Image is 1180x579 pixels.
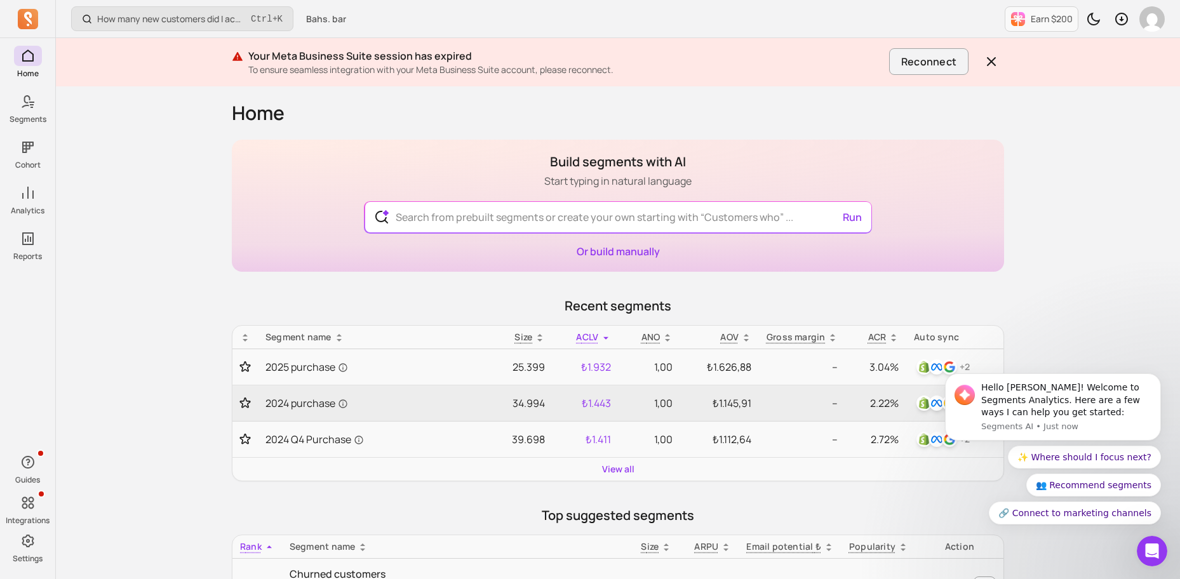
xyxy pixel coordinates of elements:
[849,540,895,553] p: Popularity
[838,204,867,230] button: Run
[641,331,660,343] span: ANO
[626,432,673,447] p: 1,00
[1081,6,1106,32] button: Toggle dark mode
[15,160,41,170] p: Cohort
[688,432,751,447] p: ₺1.112,64
[71,6,293,31] button: How many new customers did I acquire this period?Ctrl+K
[560,396,611,411] p: ₺1.443
[1137,536,1167,566] iframe: Intercom live chat
[626,359,673,375] p: 1,00
[1005,6,1078,32] button: Earn $200
[97,13,246,25] p: How many new customers did I acquire this period?
[767,331,826,343] p: Gross margin
[14,449,42,488] button: Guides
[497,396,545,411] p: 34.994
[868,331,887,343] p: ACR
[889,48,969,75] button: Reconnect
[914,331,996,343] div: Auto sync
[1139,6,1165,32] img: avatar
[265,359,481,375] a: 2025 purchase
[251,13,272,25] kbd: Ctrl
[916,396,932,411] img: shopify_customer_tag
[576,331,598,343] span: ACLV
[688,396,751,411] p: ₺1.145,91
[641,540,659,552] span: Size
[6,516,50,526] p: Integrations
[914,429,972,449] button: shopify_customer_tagfacebookgoogle+2
[544,173,692,189] p: Start typing in natural language
[265,432,364,447] span: 2024 Q4 Purchase
[720,331,739,343] p: AOV
[514,331,532,343] span: Size
[497,359,545,375] p: 25.399
[560,432,611,447] p: ₺1.411
[853,359,899,375] p: 3.04%
[278,14,283,24] kbd: K
[577,244,660,258] a: Or build manually
[853,396,899,411] p: 2.22%
[497,432,545,447] p: 39.698
[767,359,838,375] p: --
[232,297,1004,315] p: Recent segments
[265,432,481,447] a: 2024 Q4 Purchase
[251,12,283,25] span: +
[926,276,1180,545] iframe: Intercom notifications message
[17,69,39,79] p: Home
[694,540,718,553] p: ARPU
[1031,13,1073,25] p: Earn $200
[265,396,348,411] span: 2024 purchase
[248,63,884,76] p: To ensure seamless integration with your Meta Business Suite account, please reconnect.
[248,48,884,63] p: Your Meta Business Suite session has expired
[746,540,821,553] p: Email potential ₺
[265,359,348,375] span: 2025 purchase
[290,540,618,553] div: Segment name
[265,331,481,343] div: Segment name
[240,397,250,409] button: Toggle favorite
[560,359,611,375] p: ₺1.932
[15,475,40,485] p: Guides
[10,114,46,124] p: Segments
[916,359,932,375] img: shopify_customer_tag
[853,432,899,447] p: 2.72%
[298,8,354,30] button: Bahs. bar
[240,433,250,446] button: Toggle favorite
[13,251,42,262] p: Reports
[767,432,838,447] p: --
[232,102,1004,124] h1: Home
[923,540,996,553] div: Action
[626,396,673,411] p: 1,00
[386,202,851,232] input: Search from prebuilt segments or create your own starting with “Customers who” ...
[544,153,692,171] h1: Build segments with AI
[13,554,43,564] p: Settings
[240,361,250,373] button: Toggle favorite
[914,357,972,377] button: shopify_customer_tagfacebookgoogle+2
[265,396,481,411] a: 2024 purchase
[240,540,262,552] span: Rank
[306,13,346,25] span: Bahs. bar
[602,463,634,476] a: View all
[688,359,751,375] p: ₺1.626,88
[11,206,44,216] p: Analytics
[916,432,932,447] img: shopify_customer_tag
[232,507,1004,524] p: Top suggested segments
[914,393,972,413] button: shopify_customer_tagfacebookgoogle+2
[767,396,838,411] p: --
